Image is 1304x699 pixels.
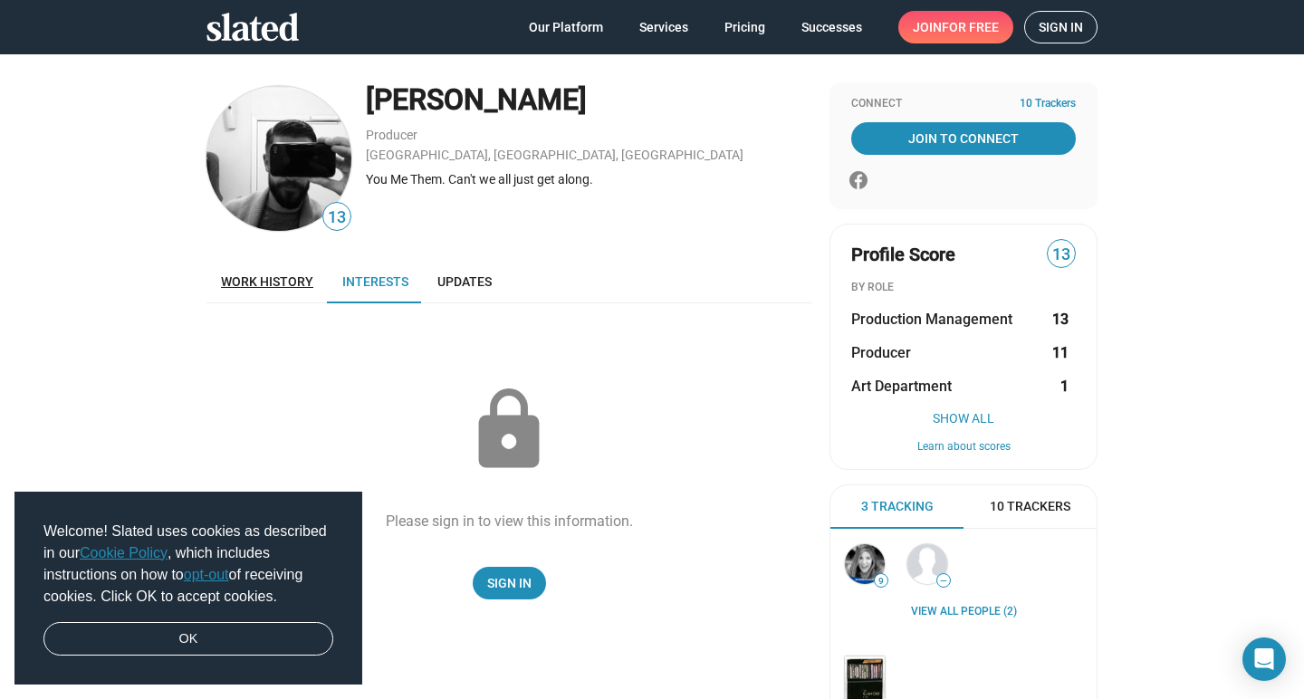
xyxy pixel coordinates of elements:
div: Connect [851,97,1076,111]
strong: 11 [1052,343,1069,362]
strong: 1 [1060,377,1069,396]
span: Pricing [724,11,765,43]
span: Updates [437,274,492,289]
a: Sign in [1024,11,1098,43]
span: Successes [801,11,862,43]
span: for free [942,11,999,43]
span: Join [913,11,999,43]
div: Open Intercom Messenger [1242,637,1286,681]
a: Pricing [710,11,780,43]
span: Producer [851,343,911,362]
span: Welcome! Slated uses cookies as described in our , which includes instructions on how to of recei... [43,521,333,608]
div: Please sign in to view this information. [386,512,633,531]
a: Successes [787,11,877,43]
button: Learn about scores [851,440,1076,455]
span: Work history [221,274,313,289]
a: Producer [366,128,417,142]
strong: 13 [1052,310,1069,329]
a: Interests [328,260,423,303]
a: Sign In [473,567,546,599]
a: Updates [423,260,506,303]
span: Join To Connect [855,122,1072,155]
span: Services [639,11,688,43]
span: Profile Score [851,243,955,267]
a: Join To Connect [851,122,1076,155]
a: opt-out [184,567,229,582]
img: Jennifer Reibman [845,544,885,584]
span: Production Management [851,310,1012,329]
div: You Me Them. Can't we all just get along. [366,171,811,188]
span: 9 [875,576,887,587]
span: Sign In [487,567,532,599]
span: — [937,576,950,586]
span: Sign in [1039,12,1083,43]
a: Services [625,11,703,43]
mat-icon: lock [464,385,554,475]
span: Our Platform [529,11,603,43]
a: [GEOGRAPHIC_DATA], [GEOGRAPHIC_DATA], [GEOGRAPHIC_DATA] [366,148,743,162]
span: 10 Trackers [1020,97,1076,111]
a: Cookie Policy [80,545,168,560]
div: [PERSON_NAME] [366,81,811,120]
a: dismiss cookie message [43,622,333,656]
span: 13 [323,206,350,230]
button: Show All [851,411,1076,426]
img: Mark Jackson [907,544,947,584]
a: Our Platform [514,11,618,43]
div: BY ROLE [851,281,1076,295]
div: cookieconsent [14,492,362,685]
span: Art Department [851,377,952,396]
a: Work history [206,260,328,303]
span: 10 Trackers [990,498,1070,515]
span: Interests [342,274,408,289]
a: View all People (2) [911,605,1017,619]
img: Andy Mininger [206,86,351,231]
span: 3 Tracking [861,498,934,515]
a: Joinfor free [898,11,1013,43]
span: 13 [1048,243,1075,267]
